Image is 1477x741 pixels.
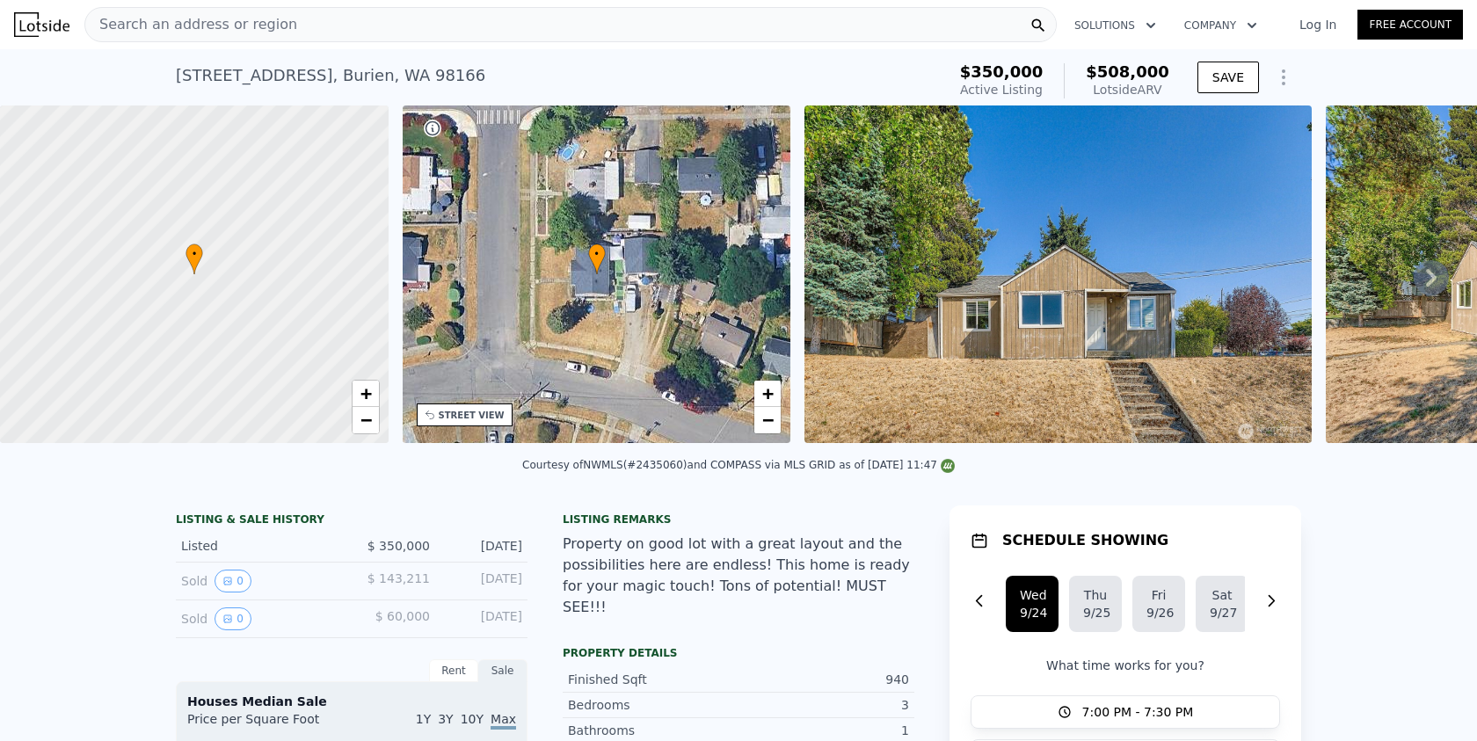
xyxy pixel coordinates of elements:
[754,407,781,433] a: Zoom out
[187,710,352,738] div: Price per Square Foot
[971,695,1280,729] button: 7:00 PM - 7:30 PM
[186,246,203,262] span: •
[176,63,485,88] div: [STREET_ADDRESS] , Burien , WA 98166
[1146,586,1171,604] div: Fri
[1086,62,1169,81] span: $508,000
[444,537,522,555] div: [DATE]
[367,571,430,585] span: $ 143,211
[186,243,203,274] div: •
[1082,703,1194,721] span: 7:00 PM - 7:30 PM
[1210,604,1234,621] div: 9/27
[215,570,251,592] button: View historical data
[588,246,606,262] span: •
[491,712,516,730] span: Max
[360,409,371,431] span: −
[1146,604,1171,621] div: 9/26
[941,459,955,473] img: NWMLS Logo
[1357,10,1463,40] a: Free Account
[439,409,505,422] div: STREET VIEW
[1069,576,1122,632] button: Thu9/25
[375,609,430,623] span: $ 60,000
[1196,576,1248,632] button: Sat9/27
[1266,60,1301,95] button: Show Options
[1083,604,1108,621] div: 9/25
[353,381,379,407] a: Zoom in
[568,722,738,739] div: Bathrooms
[360,382,371,404] span: +
[461,712,484,726] span: 10Y
[444,607,522,630] div: [DATE]
[568,671,738,688] div: Finished Sqft
[1170,10,1271,41] button: Company
[1278,16,1357,33] a: Log In
[1002,530,1168,551] h1: SCHEDULE SHOWING
[478,659,527,682] div: Sale
[738,722,909,739] div: 1
[416,712,431,726] span: 1Y
[181,570,338,592] div: Sold
[367,539,430,553] span: $ 350,000
[353,407,379,433] a: Zoom out
[563,646,914,660] div: Property details
[181,537,338,555] div: Listed
[1060,10,1170,41] button: Solutions
[960,83,1043,97] span: Active Listing
[762,409,774,431] span: −
[85,14,297,35] span: Search an address or region
[762,382,774,404] span: +
[738,671,909,688] div: 940
[1197,62,1259,93] button: SAVE
[563,534,914,618] div: Property on good lot with a great layout and the possibilities here are endless! This home is rea...
[14,12,69,37] img: Lotside
[187,693,516,710] div: Houses Median Sale
[971,657,1280,674] p: What time works for you?
[522,459,955,471] div: Courtesy of NWMLS (#2435060) and COMPASS via MLS GRID as of [DATE] 11:47
[444,570,522,592] div: [DATE]
[738,696,909,714] div: 3
[1020,586,1044,604] div: Wed
[1006,576,1059,632] button: Wed9/24
[754,381,781,407] a: Zoom in
[588,243,606,274] div: •
[1132,576,1185,632] button: Fri9/26
[804,105,1311,443] img: Sale: 169766944 Parcel: 97939528
[1083,586,1108,604] div: Thu
[438,712,453,726] span: 3Y
[181,607,338,630] div: Sold
[1086,81,1169,98] div: Lotside ARV
[960,62,1044,81] span: $350,000
[1020,604,1044,621] div: 9/24
[215,607,251,630] button: View historical data
[563,512,914,527] div: Listing remarks
[176,512,527,530] div: LISTING & SALE HISTORY
[429,659,478,682] div: Rent
[568,696,738,714] div: Bedrooms
[1210,586,1234,604] div: Sat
